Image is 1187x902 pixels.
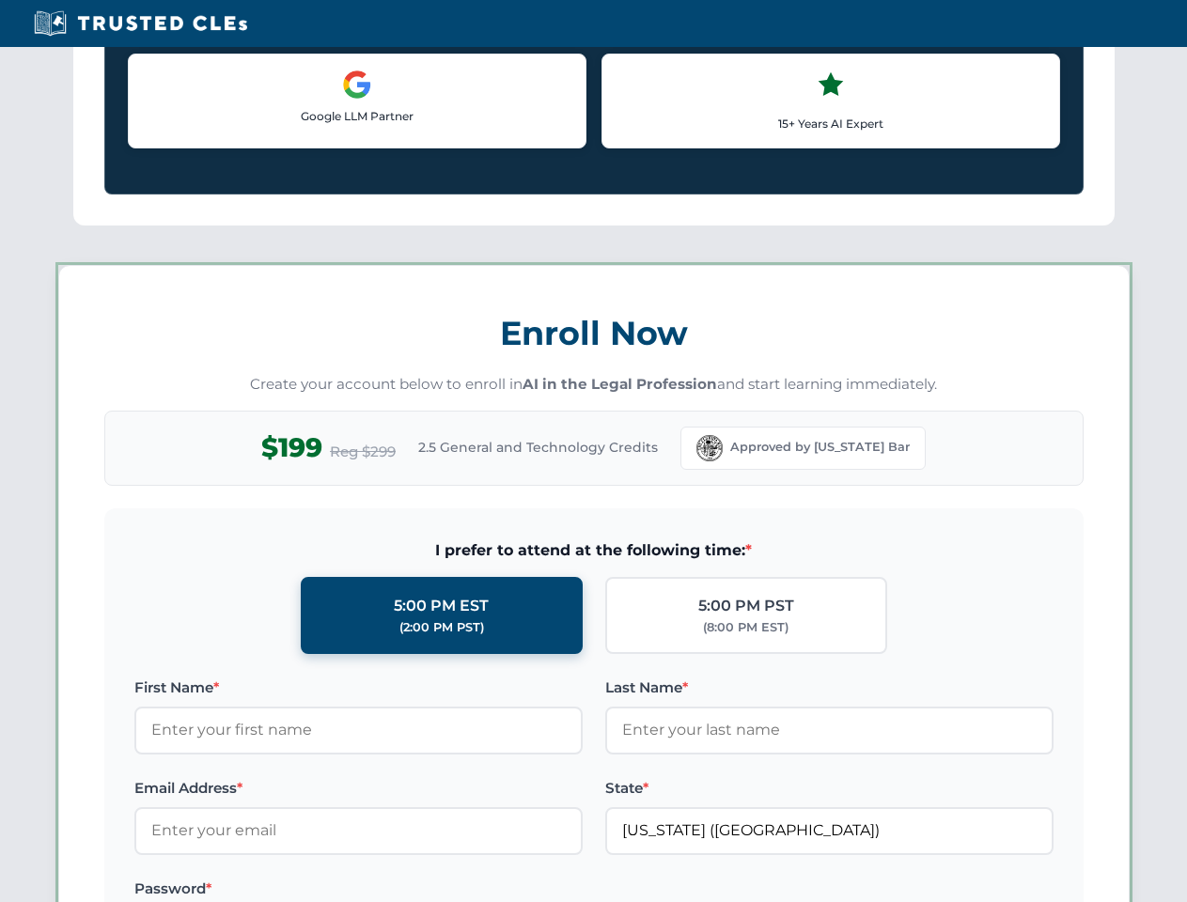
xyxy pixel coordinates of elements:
div: (2:00 PM PST) [399,618,484,637]
span: Approved by [US_STATE] Bar [730,438,910,457]
label: Password [134,878,583,900]
label: Last Name [605,676,1054,699]
input: Florida (FL) [605,807,1054,854]
label: Email Address [134,777,583,800]
input: Enter your first name [134,707,583,754]
div: (8:00 PM EST) [703,618,789,637]
p: Google LLM Partner [144,107,570,125]
input: Enter your email [134,807,583,854]
label: State [605,777,1054,800]
img: Trusted CLEs [28,9,253,38]
strong: AI in the Legal Profession [523,375,717,393]
img: Florida Bar [696,435,723,461]
p: 15+ Years AI Expert [617,115,1044,132]
span: Reg $299 [330,441,396,463]
div: 5:00 PM PST [698,594,794,618]
input: Enter your last name [605,707,1054,754]
span: I prefer to attend at the following time: [134,538,1054,563]
div: 5:00 PM EST [394,594,489,618]
img: Google [342,70,372,100]
span: $199 [261,427,322,469]
h3: Enroll Now [104,303,1084,363]
p: Create your account below to enroll in and start learning immediately. [104,374,1084,396]
span: 2.5 General and Technology Credits [418,437,658,458]
label: First Name [134,676,583,699]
